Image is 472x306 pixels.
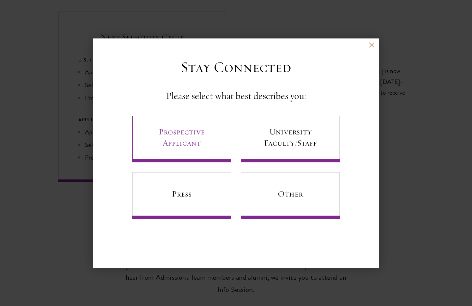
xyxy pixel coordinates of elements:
[166,89,306,103] h4: Please select what best describes you:
[241,116,340,162] a: University Faculty/Staff
[132,172,231,219] a: Press
[181,58,291,77] h3: Stay Connected
[132,116,231,162] a: Prospective Applicant
[241,172,340,219] a: Other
